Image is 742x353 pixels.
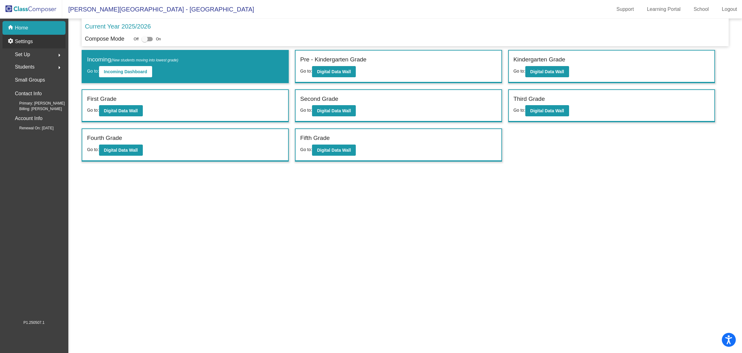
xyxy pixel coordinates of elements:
[85,22,151,31] p: Current Year 2025/2026
[300,108,312,113] span: Go to:
[7,38,15,45] mat-icon: settings
[9,101,65,106] span: Primary: [PERSON_NAME]
[87,55,178,64] label: Incoming
[300,134,330,143] label: Fifth Grade
[15,76,45,84] p: Small Groups
[317,108,351,113] b: Digital Data Wall
[15,63,34,71] span: Students
[9,106,62,112] span: Billing: [PERSON_NAME]
[642,4,686,14] a: Learning Portal
[514,55,565,64] label: Kindergarten Grade
[312,145,356,156] button: Digital Data Wall
[56,64,63,71] mat-icon: arrow_right
[87,147,99,152] span: Go to:
[300,69,312,74] span: Go to:
[689,4,714,14] a: School
[525,105,569,116] button: Digital Data Wall
[317,69,351,74] b: Digital Data Wall
[612,4,639,14] a: Support
[312,105,356,116] button: Digital Data Wall
[87,134,122,143] label: Fourth Grade
[85,35,124,43] p: Compose Mode
[99,66,152,77] button: Incoming Dashboard
[156,36,161,42] span: On
[15,89,42,98] p: Contact Info
[525,66,569,77] button: Digital Data Wall
[104,69,147,74] b: Incoming Dashboard
[15,114,43,123] p: Account Info
[56,51,63,59] mat-icon: arrow_right
[300,147,312,152] span: Go to:
[104,148,138,153] b: Digital Data Wall
[104,108,138,113] b: Digital Data Wall
[111,58,179,62] span: (New students moving into lowest grade)
[87,69,99,74] span: Go to:
[62,4,254,14] span: [PERSON_NAME][GEOGRAPHIC_DATA] - [GEOGRAPHIC_DATA]
[87,108,99,113] span: Go to:
[530,69,564,74] b: Digital Data Wall
[87,95,116,104] label: First Grade
[717,4,742,14] a: Logout
[317,148,351,153] b: Digital Data Wall
[7,24,15,32] mat-icon: home
[514,108,525,113] span: Go to:
[514,69,525,74] span: Go to:
[514,95,545,104] label: Third Grade
[9,125,53,131] span: Renewal On: [DATE]
[15,38,33,45] p: Settings
[300,55,366,64] label: Pre - Kindergarten Grade
[15,24,28,32] p: Home
[99,105,143,116] button: Digital Data Wall
[312,66,356,77] button: Digital Data Wall
[530,108,564,113] b: Digital Data Wall
[300,95,338,104] label: Second Grade
[99,145,143,156] button: Digital Data Wall
[15,50,30,59] span: Set Up
[133,36,138,42] span: Off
